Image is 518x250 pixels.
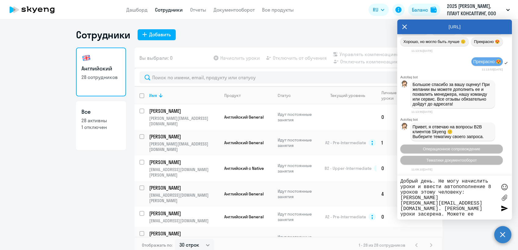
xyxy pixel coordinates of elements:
[149,184,219,191] a: [PERSON_NAME]
[142,242,173,248] span: Отображать по:
[81,108,121,116] h3: Все
[444,2,513,17] button: 2025 [PERSON_NAME], ПЛАУТ КОНСАЛТИНГ, ООО
[325,140,366,145] span: A2 - Pre-Intermediate
[149,133,218,140] p: [PERSON_NAME]
[149,167,219,178] p: [EMAIL_ADDRESS][DOMAIN_NAME][PERSON_NAME]
[224,114,264,120] span: Английский General
[224,166,264,171] span: Английский с Native
[400,118,512,121] div: Autofaq bot
[376,130,403,155] td: 1
[400,179,497,216] textarea: Добрый день. Не могу начислить уроки и ввести автопополнение 8 уроков этому человеку: [PERSON_NAM...
[81,65,121,73] h3: Английский
[149,230,219,237] a: [PERSON_NAME]
[369,4,389,16] button: RU
[278,234,319,245] p: Идут постоянные занятия
[376,155,403,181] td: 0
[126,7,148,13] a: Дашборд
[411,110,432,113] time: 11:13:55[DATE]
[149,210,219,217] a: [PERSON_NAME]
[500,193,509,202] label: Лимит 10 файлов
[149,93,157,98] div: Имя
[149,108,218,114] p: [PERSON_NAME]
[81,117,121,124] p: 28 активны
[81,53,91,63] img: english
[224,93,241,98] div: Продукт
[400,37,469,46] button: Хорошо, но могло быть лучше 🙂
[278,93,291,98] div: Статус
[400,156,503,165] button: Тематики документооборот
[408,4,440,16] button: Балансbalance
[81,74,121,80] p: 28 сотрудников
[482,68,503,71] time: 11:13:55[DATE]
[412,124,484,139] span: Привет, я отвечаю на вопросы B2B клиентов Skyeng 🙂 Выберите тематику своего запроса.
[149,141,219,152] p: [PERSON_NAME][EMAIL_ADDRESS][DOMAIN_NAME]
[149,159,219,166] a: [PERSON_NAME]
[149,31,171,38] div: Добавить
[149,93,219,98] div: Имя
[149,108,219,114] a: [PERSON_NAME]
[149,210,218,217] p: [PERSON_NAME]
[224,140,264,145] span: Английский General
[401,80,408,89] img: bot avatar
[430,7,437,13] img: balance
[149,116,219,127] p: [PERSON_NAME][EMAIL_ADDRESS][DOMAIN_NAME]
[381,90,402,101] div: Личные уроки
[423,147,480,151] span: Операционное сопровождение
[411,49,432,52] time: 11:13:51[DATE]
[376,181,403,207] td: 4
[139,54,173,62] span: Вы выбрали: 0
[214,7,255,13] a: Документооборот
[149,192,219,203] p: [EMAIL_ADDRESS][DOMAIN_NAME][PERSON_NAME]
[149,218,219,223] p: [EMAIL_ADDRESS][DOMAIN_NAME]
[373,6,378,13] span: RU
[473,59,501,64] span: Прекрасно 😍
[262,7,294,13] a: Все продукты
[447,2,504,17] p: 2025 [PERSON_NAME], ПЛАУТ КОНСАЛТИНГ, ООО
[330,93,365,98] div: Текущий уровень
[376,207,403,227] td: 0
[278,163,319,174] p: Идут постоянные занятия
[76,101,126,150] a: Все28 активны1 отключен
[278,112,319,123] p: Идут постоянные занятия
[149,159,218,166] p: [PERSON_NAME]
[325,166,372,171] span: B2 - Upper-Intermediate
[474,39,500,44] span: Прекрасно 😍
[325,93,376,98] div: Текущий уровень
[155,7,183,13] a: Сотрудники
[224,191,264,197] span: Английский General
[401,123,408,132] img: bot avatar
[400,75,512,79] div: Autofaq bot
[76,29,130,41] h1: Сотрудники
[325,214,366,220] span: A2 - Pre-Intermediate
[411,168,432,171] time: 11:09:10[DATE]
[278,188,319,199] p: Идут постоянные занятия
[76,48,126,96] a: Английский28 сотрудников
[403,39,466,44] span: Хорошо, но могло быть лучше 🙂
[278,137,319,148] p: Идут постоянные занятия
[190,7,206,13] a: Отчеты
[149,184,218,191] p: [PERSON_NAME]
[278,211,319,222] p: Идут постоянные занятия
[149,230,218,237] p: [PERSON_NAME]
[359,242,405,248] span: 1 - 28 из 28 сотрудников
[224,214,264,220] span: Английский General
[471,37,503,46] button: Прекрасно 😍
[138,29,176,40] button: Добавить
[139,71,437,84] input: Поиск по имени, email, продукту или статусу
[412,82,491,106] span: Большое спасибо за вашу оценку! При желании вы можете дополнить ее и похвалить менеджера, нашу ко...
[426,158,477,162] span: Тематики документооборот
[400,145,503,153] button: Операционное сопровождение
[376,104,403,130] td: 0
[81,124,121,130] p: 1 отключен
[412,6,428,13] div: Баланс
[149,133,219,140] a: [PERSON_NAME]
